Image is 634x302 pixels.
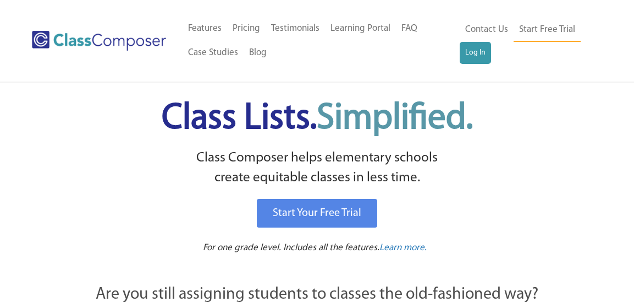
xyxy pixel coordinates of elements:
span: Simplified. [317,101,473,137]
span: For one grade level. Includes all the features. [203,243,379,252]
nav: Header Menu [460,18,594,64]
a: Pricing [227,17,266,41]
a: Learning Portal [325,17,396,41]
a: Case Studies [183,41,244,65]
a: Log In [460,42,491,64]
p: Class Composer helps elementary schools create equitable classes in less time. [35,148,599,188]
nav: Header Menu [183,17,460,65]
a: Learn more. [379,241,427,255]
span: Start Your Free Trial [273,208,361,219]
img: Class Composer [32,31,166,51]
a: Testimonials [266,17,325,41]
a: Contact Us [460,18,514,42]
a: Start Free Trial [514,18,581,42]
span: Learn more. [379,243,427,252]
a: FAQ [396,17,423,41]
span: Class Lists. [162,101,473,137]
a: Start Your Free Trial [257,199,377,228]
a: Blog [244,41,272,65]
a: Features [183,17,227,41]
